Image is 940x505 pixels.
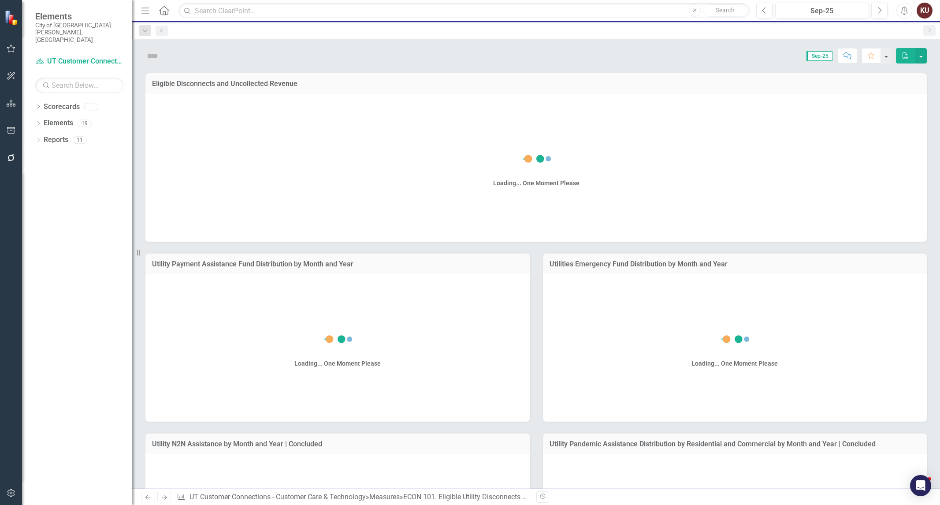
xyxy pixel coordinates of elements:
[35,22,123,43] small: City of [GEOGRAPHIC_DATA][PERSON_NAME], [GEOGRAPHIC_DATA]
[403,493,661,501] div: ECON 101. Eligible Utility Disconnects and Uncollected Revenue by Month and Year
[294,359,381,368] div: Loading... One Moment Please
[73,136,87,144] div: 11
[44,135,68,145] a: Reports
[917,3,933,19] button: KU
[691,359,778,368] div: Loading... One Moment Please
[4,10,20,26] img: ClearPoint Strategy
[189,493,366,501] a: UT Customer Connections - Customer Care & Technology
[703,4,747,17] button: Search
[493,179,580,187] div: Loading... One Moment Please
[152,260,523,268] h3: Utility Payment Assistance Fund Distribution by Month and Year
[910,475,931,496] div: Open Intercom Messenger
[44,118,73,128] a: Elements
[550,440,921,448] h3: Utility Pandemic Assistance Distribution by Residential and Commercial by Month and Year | Concluded
[35,78,123,93] input: Search Below...
[152,440,523,448] h3: Utility N2N Assistance by Month and Year | Concluded
[152,80,920,88] h3: Eligible Disconnects and Uncollected Revenue
[178,3,750,19] input: Search ClearPoint...
[550,260,921,268] h3: Utilities Emergency Fund Distribution by Month and Year
[44,102,80,112] a: Scorecards
[716,7,735,14] span: Search
[177,492,529,502] div: » »
[775,3,869,19] button: Sep-25
[145,49,160,63] img: Not Defined
[35,56,123,67] a: UT Customer Connections - Customer Care & Technology
[806,51,832,61] span: Sep-25
[778,6,866,16] div: Sep-25
[35,11,123,22] span: Elements
[78,120,92,127] div: 19
[369,493,400,501] a: Measures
